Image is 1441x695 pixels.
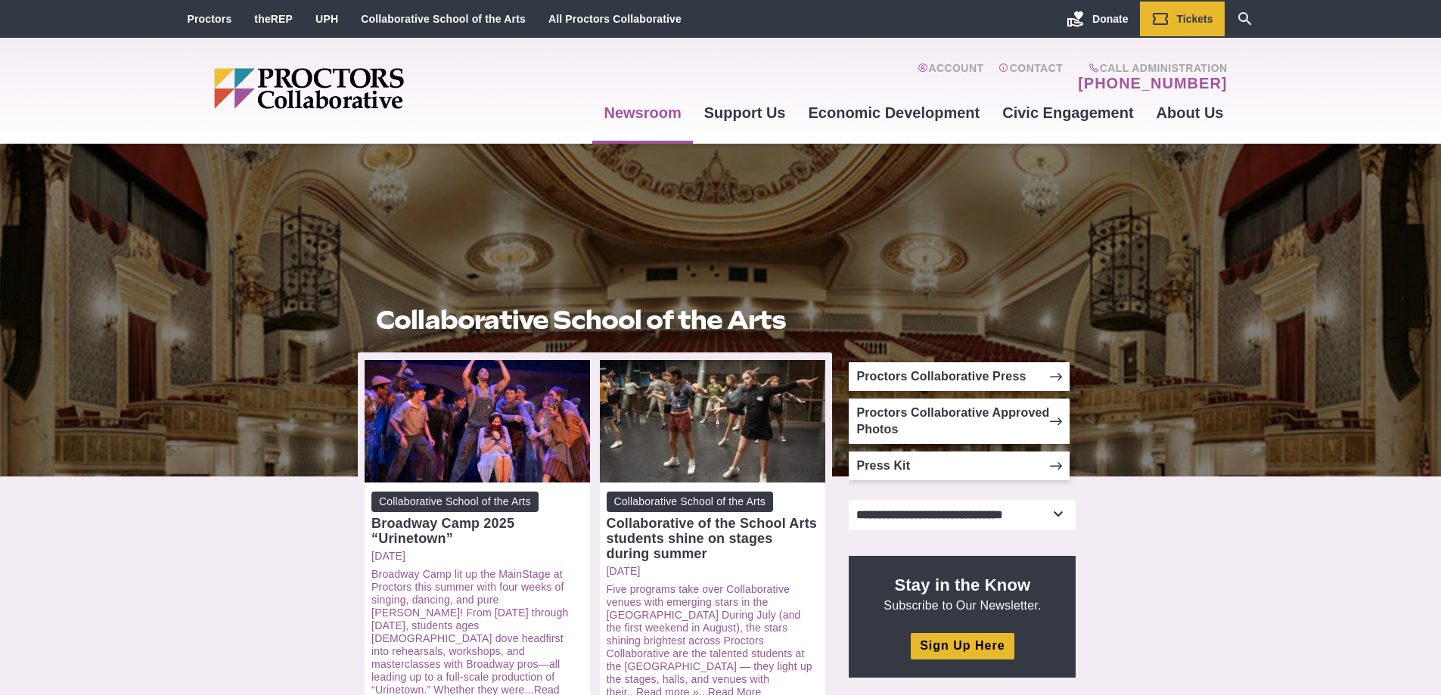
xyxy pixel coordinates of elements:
[911,633,1014,659] a: Sign Up Here
[361,13,526,25] a: Collaborative School of the Arts
[548,13,682,25] a: All Proctors Collaborative
[849,500,1076,530] select: Select category
[607,492,818,561] a: Collaborative School of the Arts Collaborative of the School Arts students shine on stages during...
[371,516,583,546] div: Broadway Camp 2025 “Urinetown”
[849,399,1070,444] a: Proctors Collaborative Approved Photos
[867,574,1057,613] p: Subscribe to Our Newsletter.
[1055,2,1139,36] a: Donate
[607,492,773,512] span: Collaborative School of the Arts
[1078,74,1227,92] a: [PHONE_NUMBER]
[1092,13,1128,25] span: Donate
[371,550,583,563] a: [DATE]
[918,62,983,92] a: Account
[1140,2,1225,36] a: Tickets
[376,306,815,334] h1: Collaborative School of the Arts
[797,92,992,133] a: Economic Development
[1145,92,1235,133] a: About Us
[849,451,1070,480] a: Press Kit
[991,92,1144,133] a: Civic Engagement
[607,516,818,561] div: Collaborative of the School Arts students shine on stages during summer
[1177,13,1213,25] span: Tickets
[214,68,520,109] img: Proctors logo
[315,13,338,25] a: UPH
[607,565,818,578] a: [DATE]
[895,576,1031,594] strong: Stay in the Know
[1073,62,1227,74] span: Call Administration
[188,13,232,25] a: Proctors
[998,62,1063,92] a: Contact
[1225,2,1266,36] a: Search
[693,92,797,133] a: Support Us
[849,362,1070,391] a: Proctors Collaborative Press
[254,13,293,25] a: theREP
[371,492,538,512] span: Collaborative School of the Arts
[592,92,692,133] a: Newsroom
[371,492,583,546] a: Collaborative School of the Arts Broadway Camp 2025 “Urinetown”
